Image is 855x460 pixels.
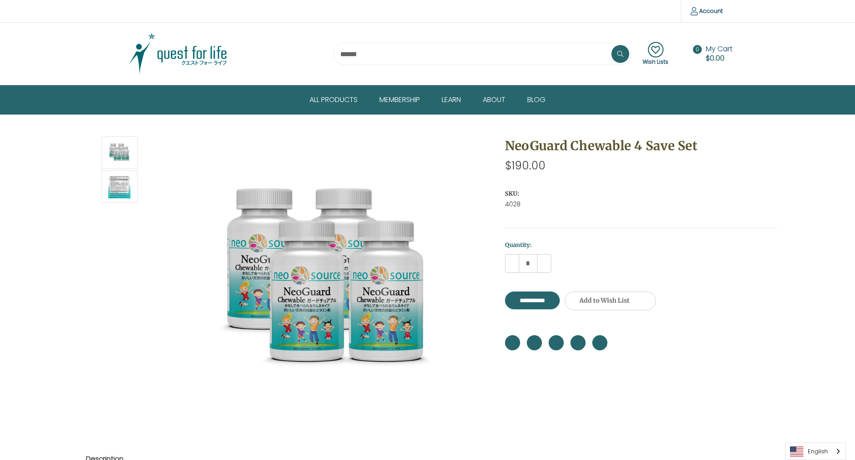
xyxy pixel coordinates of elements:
a: All Products [303,86,373,114]
a: Learn [435,86,476,114]
img: NeoGuard Chewable 4 Save Set [108,138,130,168]
img: NeoGuard Chewable 4 Save Set [108,172,130,201]
a: Cart with 0 items [706,44,733,63]
span: My Cart [706,44,733,54]
label: Quantity: [505,241,777,250]
h1: NeoGuard Chewable 4 Save Set [505,136,777,155]
img: NeoGuard Chewable 4 Save Set [215,172,438,395]
span: $0.00 [706,53,725,63]
span: Add to Wish List [579,296,630,304]
span: 0 [693,45,702,54]
aside: Language selected: English [785,443,846,460]
a: Membership [373,86,435,114]
a: English [786,443,846,460]
dd: 4028 [505,200,777,209]
dt: SKU: [505,189,775,198]
a: About [476,86,521,114]
span: $190.00 [505,158,546,173]
div: Language [785,443,846,460]
a: Print [549,335,564,350]
a: Add to Wish List [565,292,656,310]
a: Blog [521,86,552,114]
a: Wish Lists [643,42,668,66]
img: Quest Group [122,32,234,76]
